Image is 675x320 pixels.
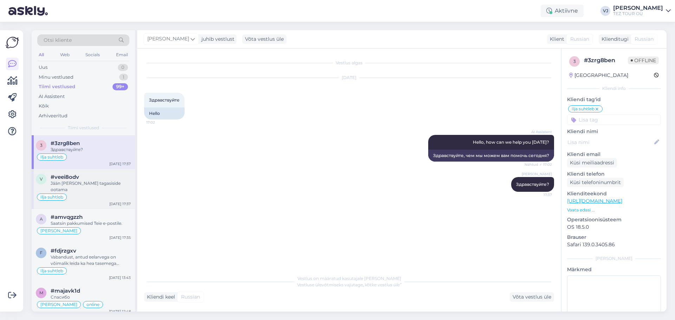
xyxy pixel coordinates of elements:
[115,50,129,59] div: Email
[39,83,75,90] div: Tiimi vestlused
[37,50,45,59] div: All
[40,302,77,307] span: [PERSON_NAME]
[149,97,180,103] span: Здравствуйте
[567,241,661,248] p: Safari 139.0.3405.86
[567,170,661,178] p: Kliendi telefon
[51,146,131,153] div: Здравствуйте?
[526,129,552,135] span: AI Assistent
[567,158,617,168] div: Küsi meiliaadressi
[51,174,79,180] span: #veei8odv
[39,74,73,81] div: Minu vestlused
[51,248,76,254] span: #fdjrzgxv
[567,266,661,273] p: Märkmed
[522,171,552,177] span: [PERSON_NAME]
[51,180,131,193] div: Jään [PERSON_NAME] tagasiside ootama
[40,176,43,182] span: v
[199,35,234,43] div: juhib vestlust
[572,107,594,111] span: Ilja suhtleb
[86,302,99,307] span: online
[567,151,661,158] p: Kliendi email
[569,72,628,79] div: [GEOGRAPHIC_DATA]
[144,107,185,119] div: Hello
[59,50,71,59] div: Web
[51,140,80,146] span: #3zrg8ben
[144,74,554,81] div: [DATE]
[40,250,43,255] span: f
[526,192,552,197] span: 17:37
[567,207,661,213] p: Vaata edasi ...
[144,293,175,301] div: Kliendi keel
[39,64,47,71] div: Uus
[118,64,128,71] div: 0
[181,293,200,301] span: Russian
[567,138,653,146] input: Lisa nimi
[567,198,622,204] a: [URL][DOMAIN_NAME]
[144,60,554,66] div: Vestlus algas
[6,36,19,49] img: Askly Logo
[40,216,43,222] span: a
[516,182,549,187] span: Здравствуйте?
[567,190,661,197] p: Klienditeekond
[428,150,554,162] div: Здравствуйте, чем мы можем вам помочь сегодня?
[51,254,131,267] div: Vabandust, antud eelarvega on võimalik leida ka hea tasemega hotelle. Vaatasin valesti
[109,275,131,280] div: [DATE] 13:43
[84,50,101,59] div: Socials
[567,115,661,125] input: Lisa tag
[39,103,49,110] div: Kõik
[109,309,131,314] div: [DATE] 12:48
[39,290,43,295] span: m
[51,214,83,220] span: #amvqgzzh
[39,93,65,100] div: AI Assistent
[109,161,131,166] div: [DATE] 17:37
[242,34,287,44] div: Võta vestlus üle
[567,216,661,223] p: Operatsioonisüsteem
[40,229,77,233] span: [PERSON_NAME]
[44,37,72,44] span: Otsi kliente
[613,5,671,17] a: [PERSON_NAME]TEZ TOUR OÜ
[567,128,661,135] p: Kliendi nimi
[146,120,173,125] span: 17:02
[635,35,654,43] span: Russian
[567,234,661,241] p: Brauser
[573,59,576,64] span: 3
[51,294,131,300] div: Спасибо
[600,6,610,16] div: VJ
[40,195,63,199] span: Ilja suhtleb
[363,282,401,287] i: „Võtke vestlus üle”
[109,235,131,240] div: [DATE] 17:35
[567,85,661,92] div: Kliendi info
[68,125,99,131] span: Tiimi vestlused
[567,255,661,262] div: [PERSON_NAME]
[547,35,564,43] div: Klient
[40,143,43,148] span: 3
[567,96,661,103] p: Kliendi tag'id
[51,220,131,227] div: Saatsin pakkumised Teie e-postile.
[40,269,63,273] span: Ilja suhtleb
[541,5,584,17] div: Aktiivne
[147,35,189,43] span: [PERSON_NAME]
[613,11,663,17] div: TEZ TOUR OÜ
[40,155,63,159] span: Ilja suhtleb
[51,288,80,294] span: #majavk1d
[297,276,401,281] span: Vestlus on määratud kasutajale [PERSON_NAME]
[112,83,128,90] div: 99+
[297,282,401,287] span: Vestluse ülevõtmiseks vajutage
[567,178,624,187] div: Küsi telefoninumbrit
[567,223,661,231] p: OS 18.5.0
[109,201,131,207] div: [DATE] 17:37
[613,5,663,11] div: [PERSON_NAME]
[628,57,659,64] span: Offline
[570,35,589,43] span: Russian
[584,56,628,65] div: # 3zrg8ben
[525,162,552,167] span: Nähtud ✓ 17:02
[599,35,629,43] div: Klienditugi
[39,112,67,119] div: Arhiveeritud
[119,74,128,81] div: 1
[510,292,554,302] div: Võta vestlus üle
[473,139,549,145] span: Hello, how can we help you [DATE]?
